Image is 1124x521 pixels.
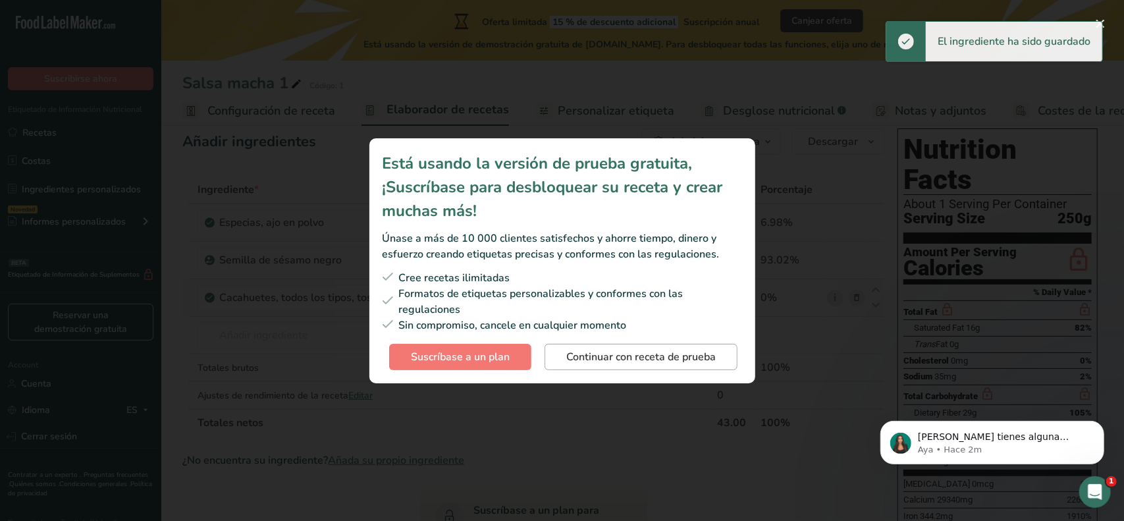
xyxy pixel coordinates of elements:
div: Formatos de etiquetas personalizables y conformes con las regulaciones [383,286,742,317]
iframe: Intercom live chat [1079,476,1111,508]
div: Está usando la versión de prueba gratuita, ¡Suscríbase para desbloquear su receta y crear muchas ... [383,151,742,223]
div: Sin compromiso, cancele en cualquier momento [383,317,742,333]
div: Cree recetas ilimitadas [383,270,742,286]
span: Suscríbase a un plan [411,349,510,365]
div: Únase a más de 10 000 clientes satisfechos y ahorre tiempo, dinero y esfuerzo creando etiquetas p... [383,231,742,262]
span: 1 [1106,476,1117,487]
div: El ingrediente ha sido guardado [926,22,1102,61]
button: Suscríbase a un plan [389,344,531,370]
span: Continuar con receta de prueba [566,349,716,365]
iframe: Intercom notifications mensaje [861,393,1124,485]
button: Continuar con receta de prueba [545,344,737,370]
